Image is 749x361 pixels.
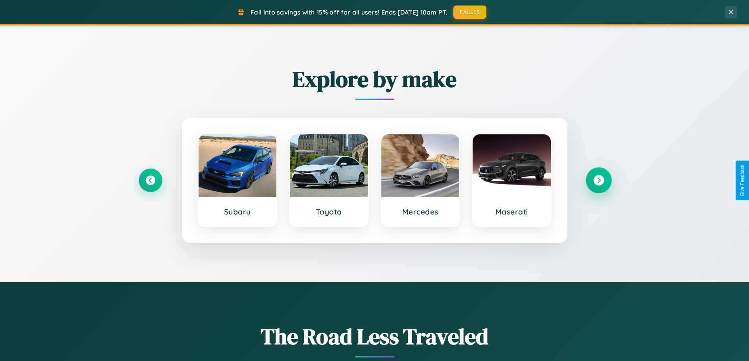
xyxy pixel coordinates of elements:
[139,64,611,94] h2: Explore by make
[250,8,447,16] span: Fall into savings with 15% off for all users! Ends [DATE] 10am PT.
[389,207,452,216] h3: Mercedes
[480,207,543,216] h3: Maserati
[740,165,745,196] div: Give Feedback
[453,5,486,19] button: FALL15
[139,321,611,352] h1: The Road Less Traveled
[298,207,360,216] h3: Toyota
[206,207,269,216] h3: Subaru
